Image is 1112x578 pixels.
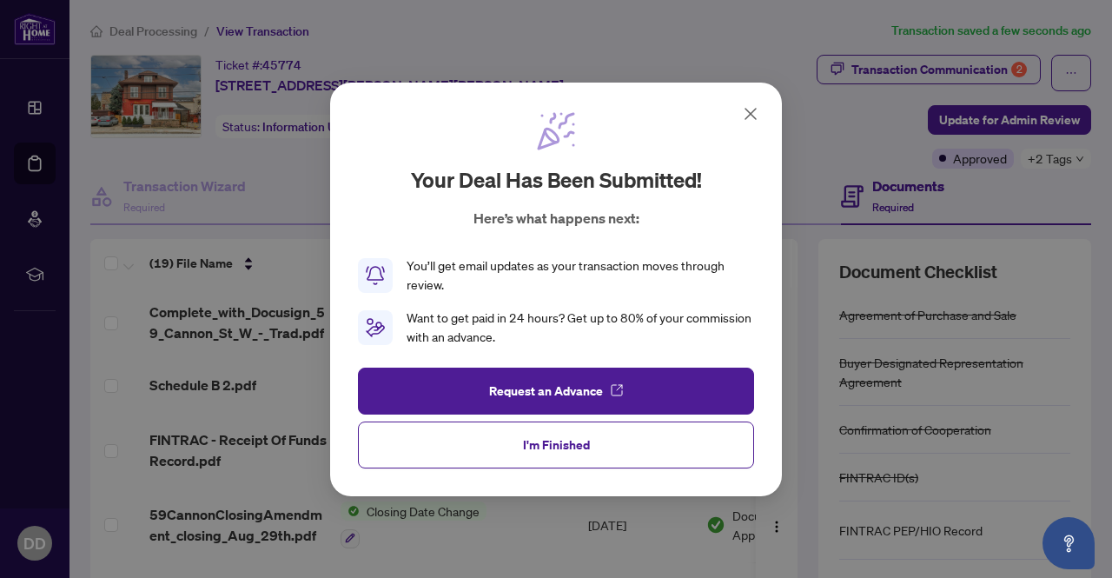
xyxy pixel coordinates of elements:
[489,376,603,404] span: Request an Advance
[407,309,754,347] div: Want to get paid in 24 hours? Get up to 80% of your commission with an advance.
[523,430,590,458] span: I'm Finished
[1042,517,1095,569] button: Open asap
[358,367,754,414] button: Request an Advance
[407,256,754,295] div: You’ll get email updates as your transaction moves through review.
[473,208,639,229] p: Here’s what happens next:
[411,166,702,194] h2: Your deal has been submitted!
[358,421,754,468] button: I'm Finished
